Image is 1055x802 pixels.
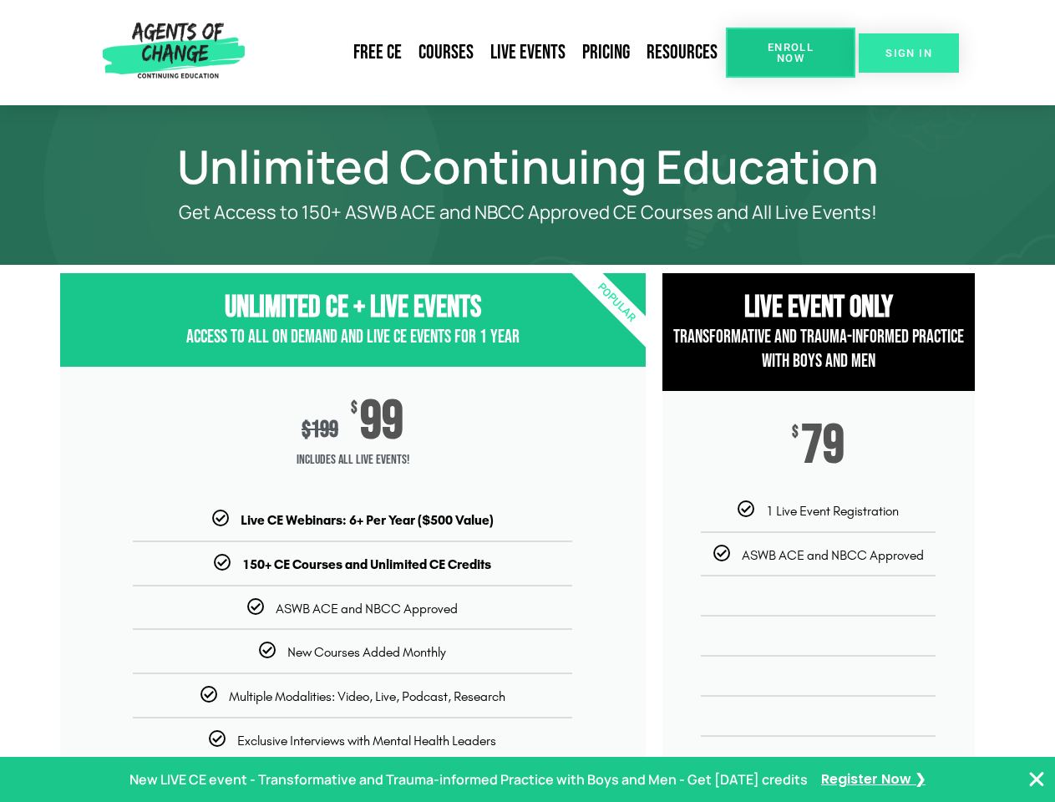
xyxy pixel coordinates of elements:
[129,768,808,792] p: New LIVE CE event - Transformative and Trauma-informed Practice with Boys and Men - Get [DATE] cr...
[302,416,338,444] div: 199
[351,400,358,417] span: $
[186,326,520,348] span: Access to All On Demand and Live CE Events for 1 year
[662,290,975,326] h3: Live Event Only
[742,547,924,563] span: ASWB ACE and NBCC Approved
[119,202,937,223] p: Get Access to 150+ ASWB ACE and NBCC Approved CE Courses and All Live Events!
[638,33,726,72] a: Resources
[241,512,494,528] b: Live CE Webinars: 6+ Per Year ($500 Value)
[673,326,964,373] span: Transformative and Trauma-informed Practice with Boys and Men
[1027,769,1047,789] button: Close Banner
[885,48,932,58] span: SIGN IN
[520,206,713,399] div: Popular
[753,42,829,63] span: Enroll Now
[410,33,482,72] a: Courses
[574,33,638,72] a: Pricing
[345,33,410,72] a: Free CE
[52,147,1004,185] h1: Unlimited Continuing Education
[60,290,646,326] h3: Unlimited CE + Live Events
[821,768,926,792] a: Register Now ❯
[229,688,505,704] span: Multiple Modalities: Video, Live, Podcast, Research
[482,33,574,72] a: Live Events
[60,444,646,477] span: Includes ALL Live Events!
[859,33,959,73] a: SIGN IN
[360,400,403,444] span: 99
[276,601,458,617] span: ASWB ACE and NBCC Approved
[251,33,726,72] nav: Menu
[237,733,496,749] span: Exclusive Interviews with Mental Health Leaders
[287,644,446,660] span: New Courses Added Monthly
[792,424,799,441] span: $
[801,424,845,468] span: 79
[302,416,311,444] span: $
[726,28,855,78] a: Enroll Now
[766,503,899,519] span: 1 Live Event Registration
[242,556,491,572] b: 150+ CE Courses and Unlimited CE Credits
